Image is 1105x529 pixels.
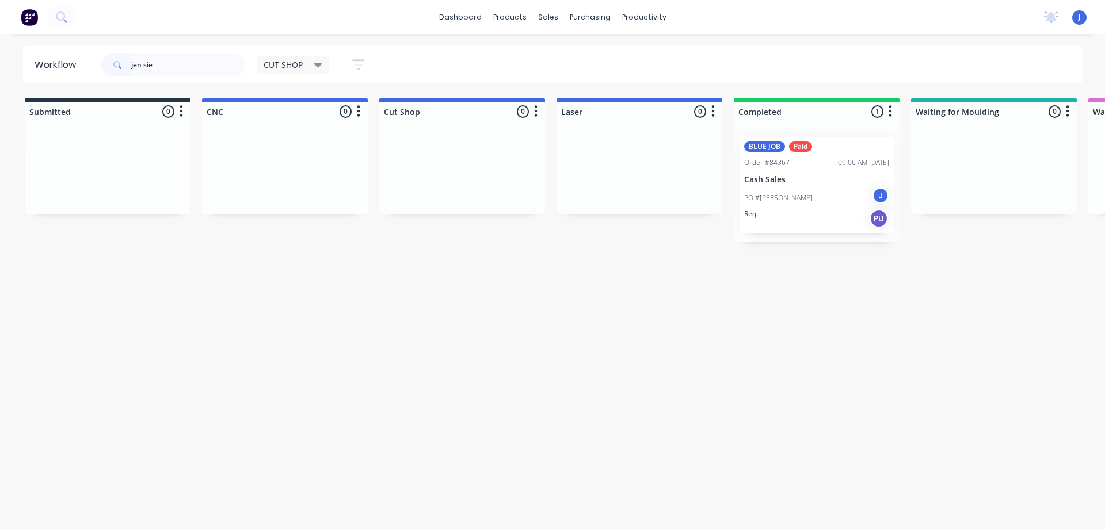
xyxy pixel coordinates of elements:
span: J [1079,12,1081,22]
div: BLUE JOB [744,141,785,152]
div: Order #84367 [744,158,790,168]
p: Req. [744,209,758,219]
div: BLUE JOBPaidOrder #8436709:06 AM [DATE]Cash SalesPO #[PERSON_NAME]JReq.PU [740,137,894,233]
div: Workflow [35,58,82,72]
div: purchasing [564,9,616,26]
img: Factory [21,9,38,26]
p: PO #[PERSON_NAME] [744,193,813,203]
a: dashboard [433,9,487,26]
div: J [872,187,889,204]
div: Paid [789,141,812,152]
div: 09:06 AM [DATE] [838,158,889,168]
div: products [487,9,532,26]
div: sales [532,9,564,26]
span: CUT SHOP [264,59,303,71]
div: productivity [616,9,672,26]
p: Cash Sales [744,175,889,185]
div: PU [870,209,888,228]
input: Search for orders... [131,53,245,76]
